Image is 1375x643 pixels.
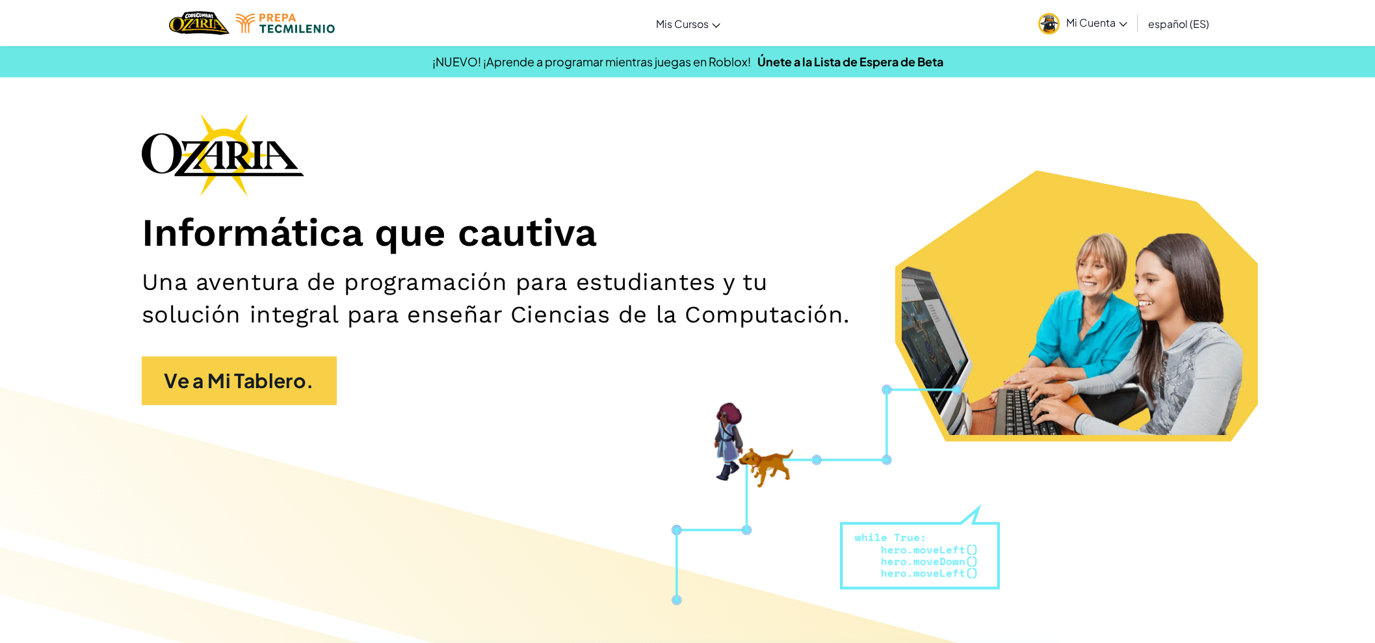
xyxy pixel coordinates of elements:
a: Únete a la Lista de Espera de Beta [757,54,943,69]
img: Home [169,10,229,36]
span: Mi Cuenta [1066,16,1127,29]
span: ¡NUEVO! ¡Aprende a programar mientras juegas en Roblox! [432,54,751,69]
img: avatar [1038,13,1060,34]
h1: Informática que cautiva [142,209,1234,257]
a: español (ES) [1142,6,1216,41]
span: Mis Cursos [656,17,709,31]
img: Tecmilenio logo [236,14,335,33]
a: Ozaria by CodeCombat logo [169,10,229,36]
a: Mi Cuenta [1032,3,1134,44]
h2: Una aventura de programación para estudiantes y tu solución integral para enseñar Ciencias de la ... [142,266,874,330]
span: español (ES) [1148,17,1209,31]
a: Ve a Mi Tablero. [142,356,337,405]
img: Ozaria branding logo [142,113,304,196]
a: Mis Cursos [649,6,727,41]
